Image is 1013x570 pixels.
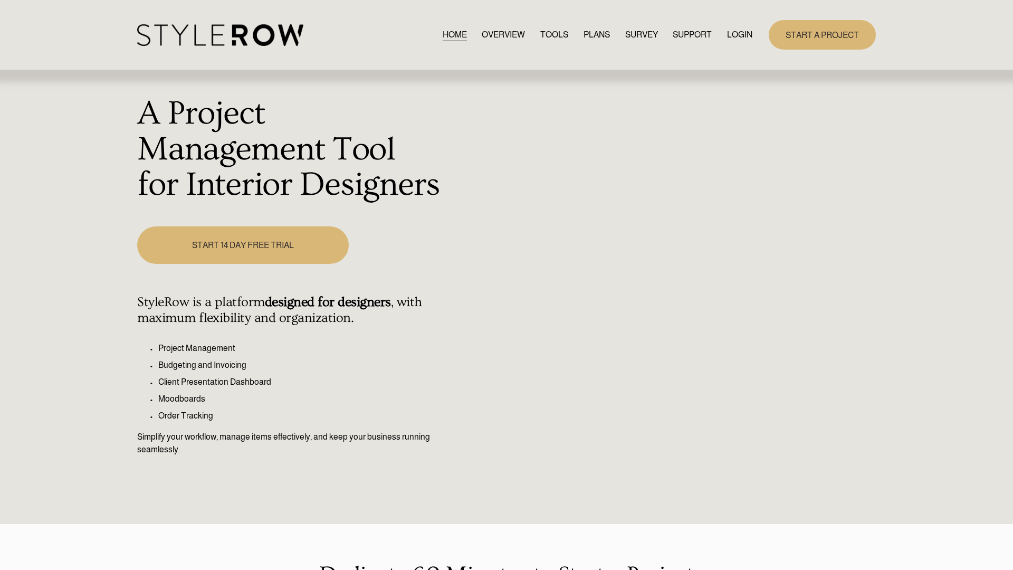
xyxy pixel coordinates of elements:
[158,410,442,422] p: Order Tracking
[265,294,391,310] strong: designed for designers
[158,376,442,388] p: Client Presentation Dashboard
[158,359,442,372] p: Budgeting and Invoicing
[137,431,442,456] p: Simplify your workflow, manage items effectively, and keep your business running seamlessly.
[137,226,348,264] a: START 14 DAY FREE TRIAL
[137,294,442,326] h4: StyleRow is a platform , with maximum flexibility and organization.
[137,96,442,203] h1: A Project Management Tool for Interior Designers
[625,27,658,42] a: SURVEY
[482,27,525,42] a: OVERVIEW
[137,24,303,46] img: StyleRow
[727,27,752,42] a: LOGIN
[443,27,467,42] a: HOME
[673,27,712,42] a: folder dropdown
[540,27,568,42] a: TOOLS
[158,393,442,405] p: Moodboards
[673,28,712,41] span: SUPPORT
[158,342,442,355] p: Project Management
[584,27,610,42] a: PLANS
[769,20,876,49] a: START A PROJECT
